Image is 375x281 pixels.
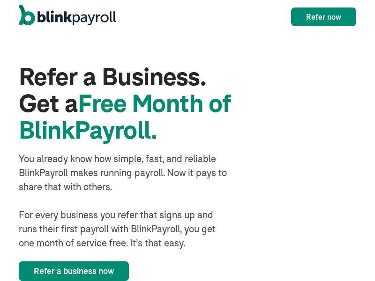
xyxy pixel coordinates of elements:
[19,261,129,281] a: Refer a business now
[19,5,116,29] a: home
[19,64,356,144] h1: Refer a Business. Get a
[19,90,231,144] span: Free Month of BlinkPayroll.
[19,152,229,250] div: You already know how simple, fast, and reliable BlinkPayroll makes running payroll. Now it pays t...
[291,7,356,26] a: Refer now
